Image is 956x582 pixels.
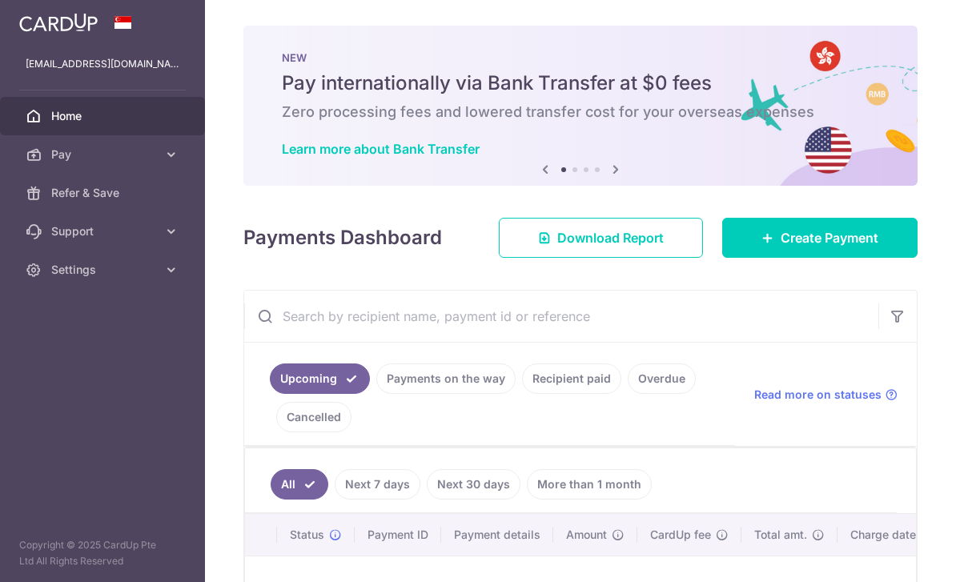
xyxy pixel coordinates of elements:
span: Amount [566,527,607,543]
h5: Pay internationally via Bank Transfer at $0 fees [282,70,879,96]
span: Download Report [557,228,664,247]
span: Pay [51,147,157,163]
a: Read more on statuses [754,387,898,403]
a: Learn more about Bank Transfer [282,141,480,157]
a: More than 1 month [527,469,652,500]
a: All [271,469,328,500]
span: Support [51,223,157,239]
p: [EMAIL_ADDRESS][DOMAIN_NAME] [26,56,179,72]
span: Read more on statuses [754,387,882,403]
th: Payment details [441,514,553,556]
span: Refer & Save [51,185,157,201]
h4: Payments Dashboard [243,223,442,252]
img: Bank transfer banner [243,26,918,186]
span: Settings [51,262,157,278]
a: Recipient paid [522,363,621,394]
p: NEW [282,51,879,64]
span: Status [290,527,324,543]
span: CardUp fee [650,527,711,543]
input: Search by recipient name, payment id or reference [244,291,878,342]
a: Cancelled [276,402,351,432]
a: Next 30 days [427,469,520,500]
span: Create Payment [781,228,878,247]
a: Create Payment [722,218,918,258]
h6: Zero processing fees and lowered transfer cost for your overseas expenses [282,102,879,122]
a: Next 7 days [335,469,420,500]
th: Payment ID [355,514,441,556]
img: CardUp [19,13,98,32]
span: Home [51,108,157,124]
span: Charge date [850,527,916,543]
a: Payments on the way [376,363,516,394]
a: Overdue [628,363,696,394]
a: Download Report [499,218,703,258]
a: Upcoming [270,363,370,394]
span: Total amt. [754,527,807,543]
